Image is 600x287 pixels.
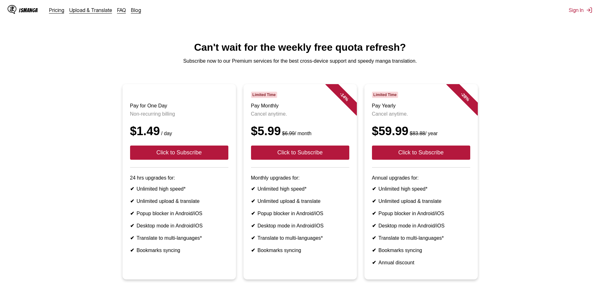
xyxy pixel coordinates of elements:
[130,235,134,241] b: ✔
[446,78,484,116] div: - 28 %
[130,111,228,117] p: Non-recurring billing
[130,223,228,229] li: Desktop mode in Android/iOS
[282,131,295,136] s: $6.99
[117,7,126,13] a: FAQ
[586,7,592,13] img: Sign out
[410,131,425,136] s: $83.88
[251,124,349,138] div: $5.99
[130,247,228,253] li: Bookmarks syncing
[130,198,228,204] li: Unlimited upload & translate
[8,5,49,15] a: IsManga LogoIsManga
[372,186,470,192] li: Unlimited high speed*
[251,186,255,192] b: ✔
[251,103,349,109] h3: Pay Monthly
[251,175,349,181] p: Monthly upgrades for:
[251,223,349,229] li: Desktop mode in Android/iOS
[130,186,134,192] b: ✔
[251,198,349,204] li: Unlimited upload & translate
[409,131,438,136] small: / year
[372,260,376,265] b: ✔
[8,5,16,14] img: IsManga Logo
[372,146,470,160] button: Click to Subscribe
[372,210,470,216] li: Popup blocker in Android/iOS
[130,223,134,228] b: ✔
[251,92,277,98] span: Limited Time
[372,124,470,138] div: $59.99
[130,103,228,109] h3: Pay for One Day
[251,247,349,253] li: Bookmarks syncing
[130,175,228,181] p: 24 hrs upgrades for:
[5,42,595,53] h1: Can't wait for the weekly free quota refresh?
[372,175,470,181] p: Annual upgrades for:
[49,7,64,13] a: Pricing
[251,235,255,241] b: ✔
[372,198,376,204] b: ✔
[251,210,349,216] li: Popup blocker in Android/iOS
[69,7,112,13] a: Upload & Translate
[372,247,470,253] li: Bookmarks syncing
[372,111,470,117] p: Cancel anytime.
[160,131,172,136] small: / day
[372,103,470,109] h3: Pay Yearly
[130,211,134,216] b: ✔
[372,223,470,229] li: Desktop mode in Android/iOS
[251,186,349,192] li: Unlimited high speed*
[251,146,349,160] button: Click to Subscribe
[130,248,134,253] b: ✔
[251,111,349,117] p: Cancel anytime.
[372,211,376,216] b: ✔
[372,260,470,266] li: Annual discount
[372,92,398,98] span: Limited Time
[130,146,228,160] button: Click to Subscribe
[569,7,592,13] button: Sign In
[251,235,349,241] li: Translate to multi-languages*
[372,223,376,228] b: ✔
[130,124,228,138] div: $1.49
[372,235,470,241] li: Translate to multi-languages*
[251,198,255,204] b: ✔
[372,235,376,241] b: ✔
[251,211,255,216] b: ✔
[5,58,595,64] p: Subscribe now to our Premium services for the best cross-device support and speedy manga translat...
[325,78,363,116] div: - 14 %
[251,248,255,253] b: ✔
[131,7,141,13] a: Blog
[372,198,470,204] li: Unlimited upload & translate
[281,131,311,136] small: / month
[130,186,228,192] li: Unlimited high speed*
[130,198,134,204] b: ✔
[251,223,255,228] b: ✔
[372,186,376,192] b: ✔
[130,235,228,241] li: Translate to multi-languages*
[130,210,228,216] li: Popup blocker in Android/iOS
[372,248,376,253] b: ✔
[19,7,38,13] div: IsManga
